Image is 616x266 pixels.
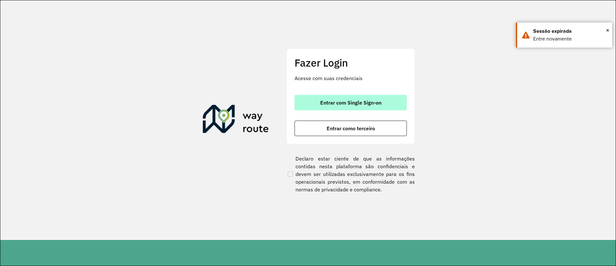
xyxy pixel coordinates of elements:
[203,105,269,136] img: Roteirizador AmbevTech
[295,121,407,136] button: button
[606,25,609,35] span: ×
[287,155,415,193] label: Declaro estar ciente de que as informações contidas nesta plataforma são confidenciais e devem se...
[606,25,609,35] button: Close
[295,74,407,82] p: Acesse com suas credenciais
[327,126,375,131] span: Entrar como terceiro
[320,100,381,105] span: Entrar com Single Sign-on
[295,57,407,69] h2: Fazer Login
[295,95,407,110] button: button
[533,35,607,43] div: Entre novamente
[533,27,607,35] div: Sessão expirada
